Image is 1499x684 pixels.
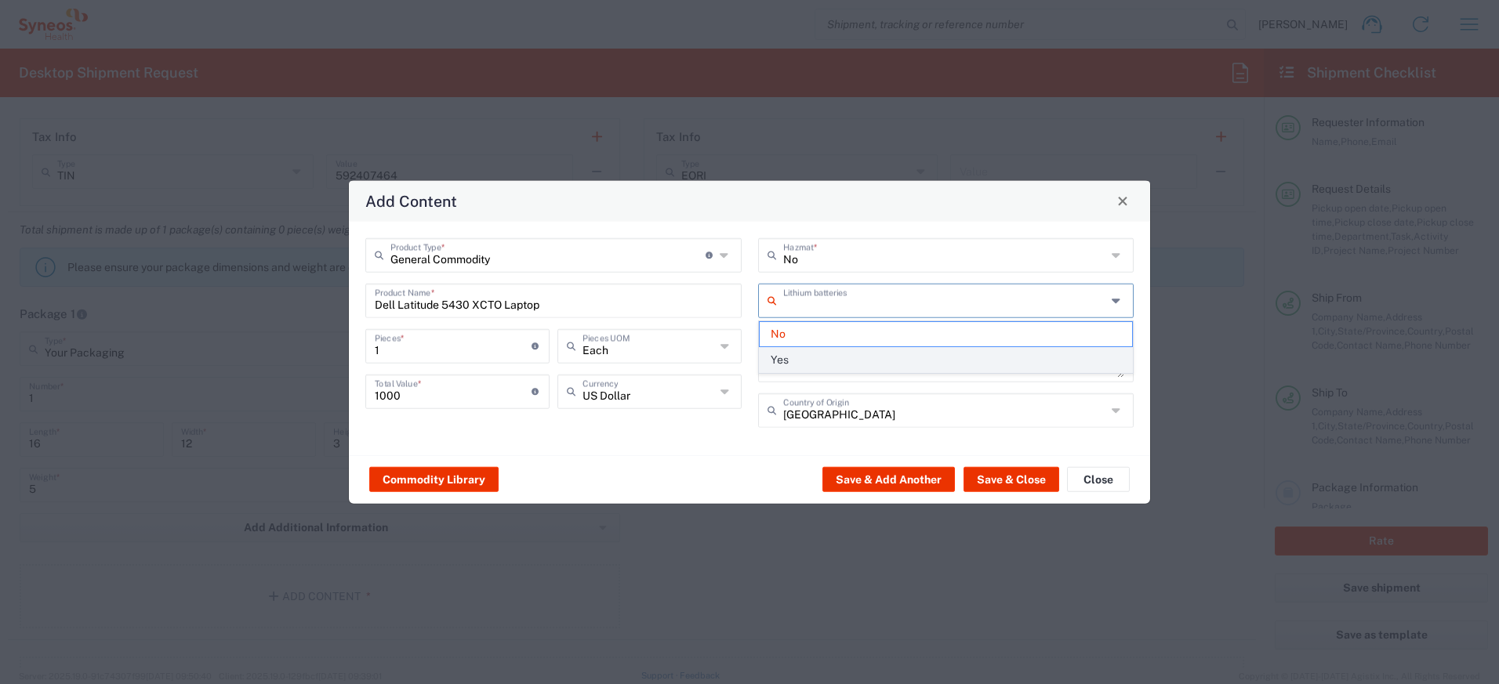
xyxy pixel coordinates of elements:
[760,322,1133,346] span: No
[964,467,1059,492] button: Save & Close
[822,467,955,492] button: Save & Add Another
[369,467,499,492] button: Commodity Library
[1067,467,1130,492] button: Close
[365,190,457,212] h4: Add Content
[760,348,1133,372] span: Yes
[1112,190,1134,212] button: Close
